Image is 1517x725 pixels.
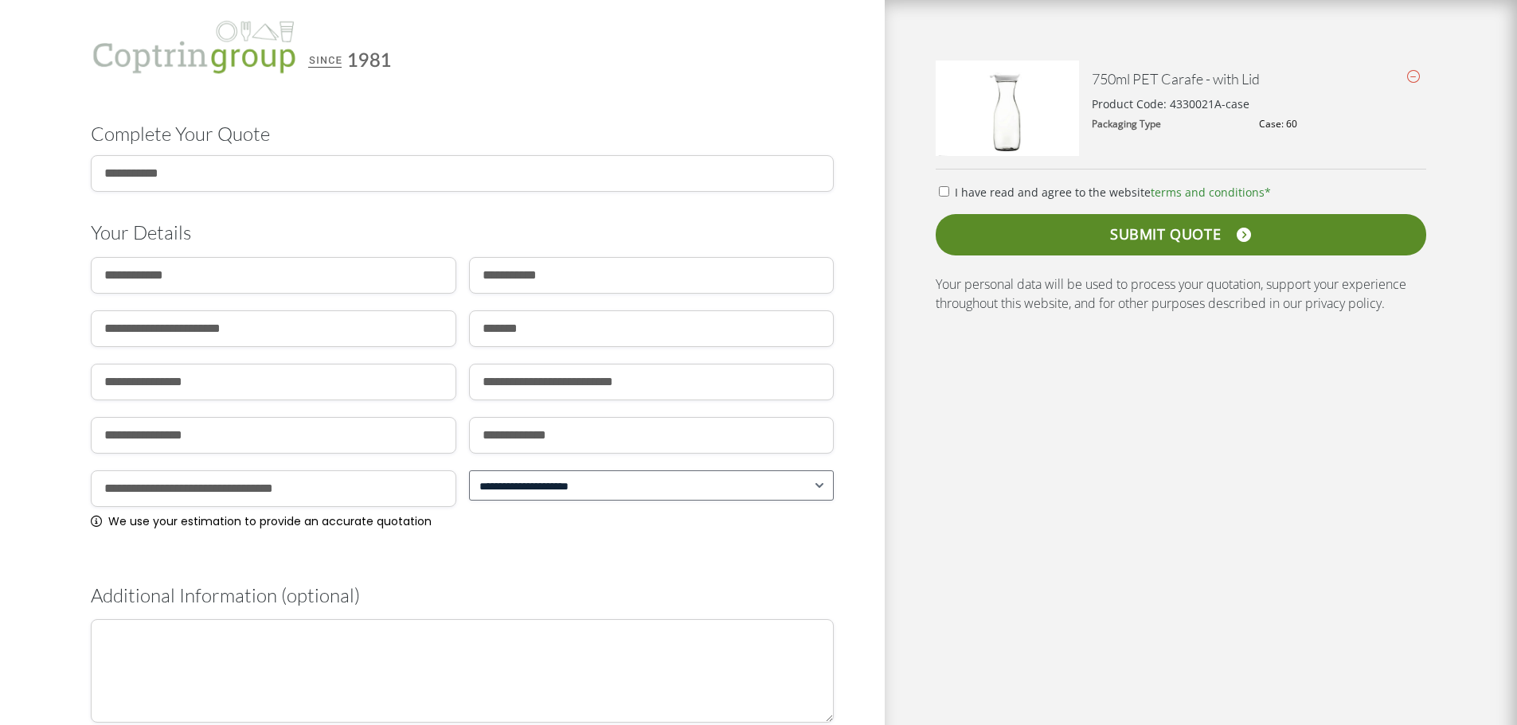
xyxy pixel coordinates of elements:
[91,513,455,529] div: We use your estimation to provide an accurate quotation
[91,123,834,146] h1: Complete Your Quote
[1259,119,1426,130] dd: Case: 60
[91,584,834,607] h3: Additional Information (optional)
[955,185,1271,200] span: I have read and agree to the website
[1092,119,1232,130] dt: Packaging Type
[939,186,949,197] input: I have read and agree to the websiteterms and conditions*
[1110,226,1221,244] span: SUBMIT QUOTE
[91,221,834,244] h3: Your Details
[1151,185,1271,200] a: terms and conditions*
[936,214,1425,255] a: SUBMIT QUOTE
[936,275,1425,313] p: Your personal data will be used to process your quotation, support your experience throughout thi...
[91,11,410,84] img: Coptrin Group
[1092,95,1249,112] p: Product Code: 4330021A-case
[936,60,1079,156] img: 750-1-scaled-400x267.jpg
[1092,70,1260,88] a: 750ml PET Carafe - with Lid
